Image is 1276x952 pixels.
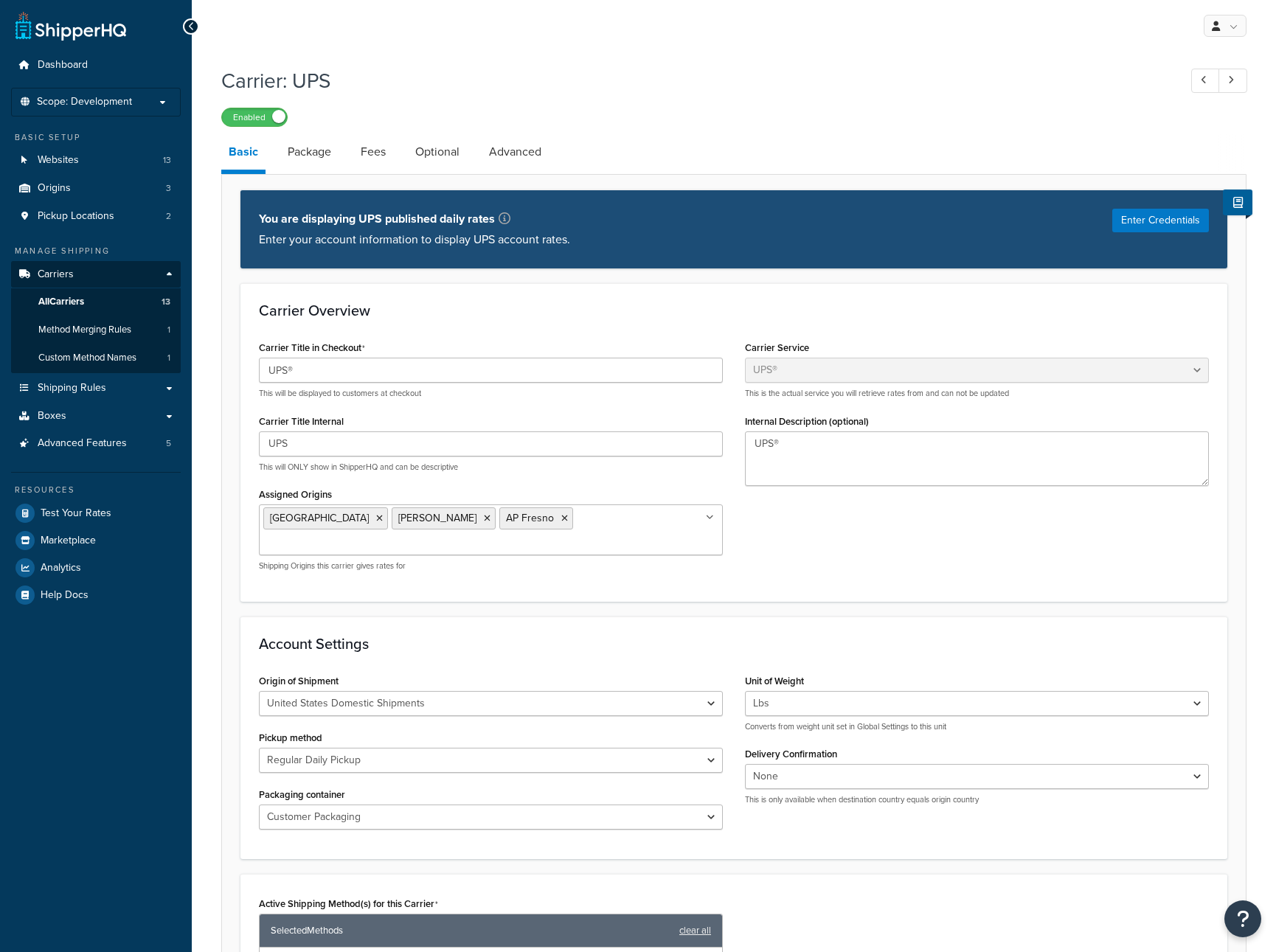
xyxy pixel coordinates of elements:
[221,66,1164,95] h1: Carrier: UPS
[408,134,467,170] a: Optional
[745,388,1209,399] p: This is the actual service you will retrieve rates from and can not be updated
[11,375,181,402] a: Shipping Rules
[166,437,171,450] span: 5
[11,582,181,608] a: Help Docs
[745,675,804,687] label: Unit of Weight
[259,229,570,250] p: Enter your account information to display UPS account rates.
[38,437,127,450] span: Advanced Features
[41,535,96,547] span: Marketplace
[11,430,181,457] li: Advanced Features
[11,527,181,554] a: Marketplace
[11,203,181,230] a: Pickup Locations2
[11,316,181,344] a: Method Merging Rules1
[11,316,181,344] li: Method Merging Rules
[1224,900,1261,937] button: Open Resource Center
[38,410,66,423] span: Boxes
[41,562,81,574] span: Analytics
[259,560,723,571] p: Shipping Origins this carrier gives rates for
[11,344,181,372] li: Custom Method Names
[38,154,79,167] span: Websites
[11,344,181,372] a: Custom Method Names1
[745,431,1209,486] textarea: UPS®
[270,510,369,526] span: [GEOGRAPHIC_DATA]
[353,134,393,170] a: Fees
[745,794,1209,805] p: This is only available when destination country equals origin country
[41,589,89,602] span: Help Docs
[11,245,181,257] div: Manage Shipping
[259,636,1209,652] h3: Account Settings
[11,484,181,496] div: Resources
[259,388,723,399] p: This will be displayed to customers at checkout
[38,296,84,308] span: All Carriers
[259,898,438,910] label: Active Shipping Method(s) for this Carrier
[482,134,549,170] a: Advanced
[745,748,837,760] label: Delivery Confirmation
[222,108,287,126] label: Enabled
[745,342,809,353] label: Carrier Service
[167,324,170,336] span: 1
[259,789,345,800] label: Packaging container
[162,296,170,308] span: 13
[38,324,131,336] span: Method Merging Rules
[38,268,74,281] span: Carriers
[166,210,171,223] span: 2
[259,462,723,473] p: This will ONLY show in ShipperHQ and can be descriptive
[11,203,181,230] li: Pickup Locations
[506,510,554,526] span: AP Fresno
[1191,69,1220,93] a: Previous Record
[11,403,181,430] a: Boxes
[11,147,181,174] a: Websites13
[38,382,106,395] span: Shipping Rules
[38,210,114,223] span: Pickup Locations
[38,352,136,364] span: Custom Method Names
[11,430,181,457] a: Advanced Features5
[259,675,339,687] label: Origin of Shipment
[11,261,181,373] li: Carriers
[11,261,181,288] a: Carriers
[167,352,170,364] span: 1
[1223,190,1252,215] button: Show Help Docs
[259,302,1209,319] h3: Carrier Overview
[679,920,711,941] a: clear all
[398,510,476,526] span: [PERSON_NAME]
[166,182,171,195] span: 3
[259,209,570,229] p: You are displaying UPS published daily rates
[745,416,869,427] label: Internal Description (optional)
[1218,69,1247,93] a: Next Record
[38,59,88,72] span: Dashboard
[11,131,181,144] div: Basic Setup
[259,732,322,743] label: Pickup method
[41,507,111,520] span: Test Your Rates
[38,182,71,195] span: Origins
[11,500,181,527] a: Test Your Rates
[11,175,181,202] li: Origins
[259,489,332,500] label: Assigned Origins
[745,721,1209,732] p: Converts from weight unit set in Global Settings to this unit
[1112,209,1209,232] button: Enter Credentials
[259,416,344,427] label: Carrier Title Internal
[163,154,171,167] span: 13
[280,134,339,170] a: Package
[259,342,365,354] label: Carrier Title in Checkout
[221,134,266,174] a: Basic
[37,96,132,108] span: Scope: Development
[271,920,672,941] span: Selected Methods
[11,175,181,202] a: Origins3
[11,52,181,79] a: Dashboard
[11,288,181,316] a: AllCarriers13
[11,555,181,581] a: Analytics
[11,147,181,174] li: Websites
